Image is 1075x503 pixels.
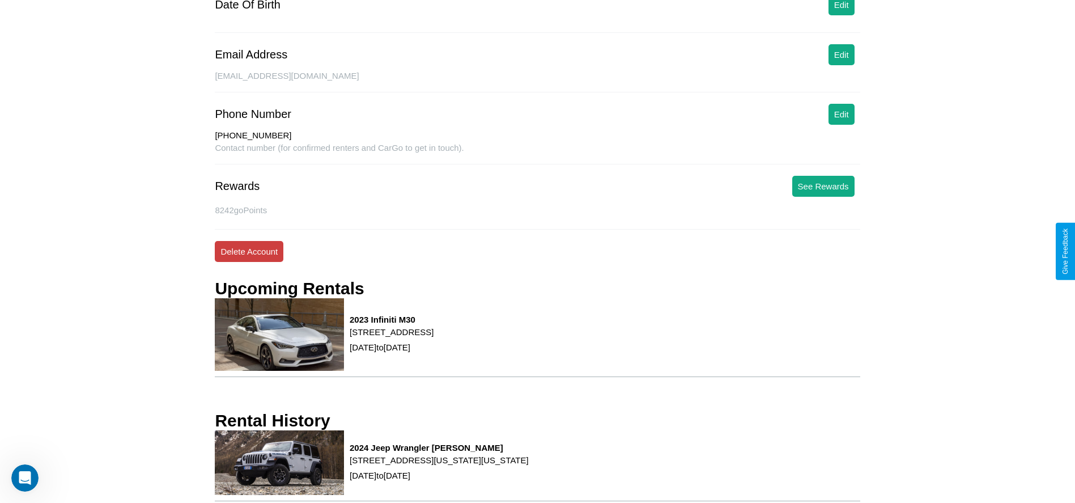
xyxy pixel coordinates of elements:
div: Phone Number [215,108,291,121]
p: [STREET_ADDRESS][US_STATE][US_STATE] [350,453,529,468]
div: Contact number (for confirmed renters and CarGo to get in touch). [215,143,860,164]
div: Give Feedback [1061,229,1069,274]
button: Delete Account [215,241,283,262]
div: Email Address [215,48,287,61]
div: [EMAIL_ADDRESS][DOMAIN_NAME] [215,71,860,92]
h3: 2023 Infiniti M30 [350,315,434,324]
h3: Rental History [215,411,330,430]
button: Edit [828,104,855,125]
p: [DATE] to [DATE] [350,468,529,483]
div: [PHONE_NUMBER] [215,130,860,143]
p: [STREET_ADDRESS] [350,324,434,340]
button: See Rewards [792,176,855,197]
button: Edit [828,44,855,65]
div: Rewards [215,180,260,193]
img: rental [215,430,344,495]
h3: 2024 Jeep Wrangler [PERSON_NAME] [350,443,529,453]
img: rental [215,298,344,371]
h3: Upcoming Rentals [215,279,364,298]
iframe: Intercom live chat [11,464,39,492]
p: 8242 goPoints [215,202,860,218]
p: [DATE] to [DATE] [350,340,434,355]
